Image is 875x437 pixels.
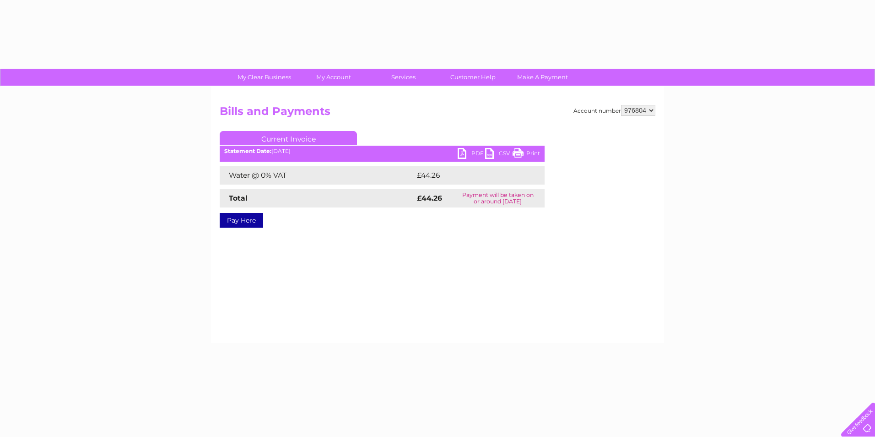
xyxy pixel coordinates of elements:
[224,147,271,154] b: Statement Date:
[435,69,511,86] a: Customer Help
[227,69,302,86] a: My Clear Business
[417,194,442,202] strong: £44.26
[415,166,526,185] td: £44.26
[296,69,372,86] a: My Account
[513,148,540,161] a: Print
[485,148,513,161] a: CSV
[220,148,545,154] div: [DATE]
[220,213,263,228] a: Pay Here
[458,148,485,161] a: PDF
[573,105,655,116] div: Account number
[366,69,441,86] a: Services
[220,105,655,122] h2: Bills and Payments
[220,131,357,145] a: Current Invoice
[229,194,248,202] strong: Total
[451,189,545,208] td: Payment will be taken on or around [DATE]
[220,166,415,185] td: Water @ 0% VAT
[505,69,580,86] a: Make A Payment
